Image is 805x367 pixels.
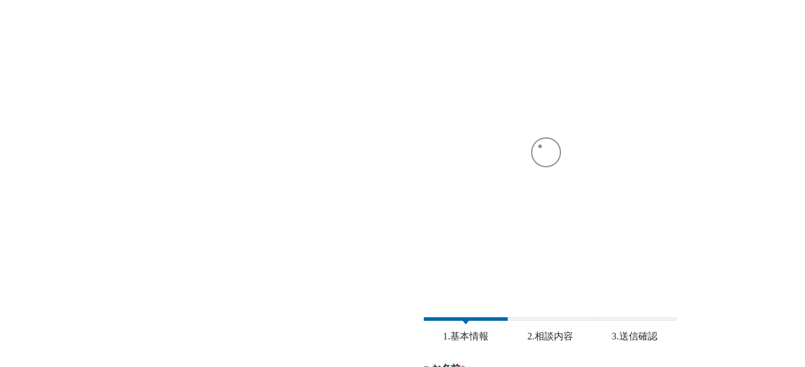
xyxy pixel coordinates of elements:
[424,317,508,321] span: 1
[508,317,592,321] span: 2
[518,330,582,342] span: 2.相談内容
[603,330,667,342] span: 3.送信確認
[592,317,677,321] span: 3
[434,330,498,342] span: 1.基本情報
